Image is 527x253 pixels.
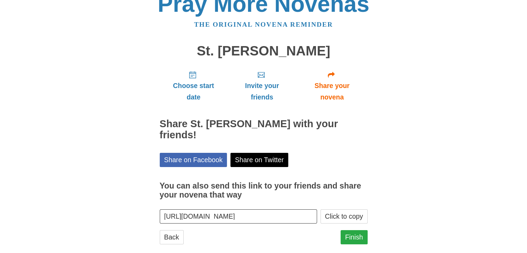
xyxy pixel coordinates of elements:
a: Finish [341,230,368,244]
button: Click to copy [320,209,368,224]
span: Invite your friends [234,80,289,103]
span: Share your novena [304,80,361,103]
a: Back [160,230,184,244]
h3: You can also send this link to your friends and share your novena that way [160,182,368,199]
a: Share your novena [297,65,368,106]
h2: Share St. [PERSON_NAME] with your friends! [160,119,368,141]
h1: St. [PERSON_NAME] [160,44,368,59]
a: Share on Twitter [230,153,288,167]
span: Choose start date [167,80,221,103]
a: Choose start date [160,65,228,106]
a: The original novena reminder [194,21,333,28]
a: Invite your friends [227,65,296,106]
a: Share on Facebook [160,153,227,167]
